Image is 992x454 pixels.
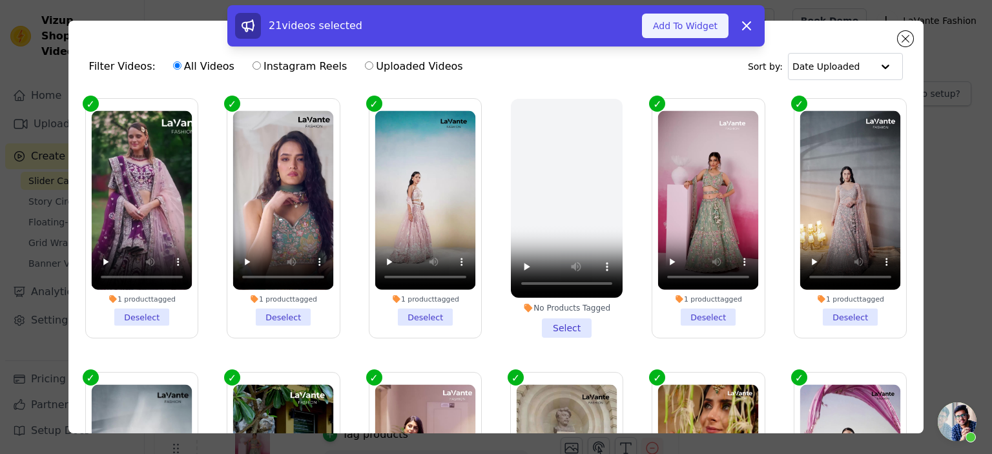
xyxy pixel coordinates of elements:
label: All Videos [172,58,235,75]
button: Add To Widget [642,14,728,38]
div: Filter Videos: [89,52,470,81]
span: 21 videos selected [269,19,362,32]
div: 1 product tagged [233,294,334,304]
div: 1 product tagged [658,294,759,304]
label: Instagram Reels [252,58,347,75]
label: Uploaded Videos [364,58,463,75]
div: 1 product tagged [375,294,475,304]
div: No Products Tagged [511,303,623,313]
div: Sort by: [748,53,904,80]
div: 1 product tagged [91,294,192,304]
div: 1 product tagged [800,294,901,304]
a: Open chat [938,402,976,441]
